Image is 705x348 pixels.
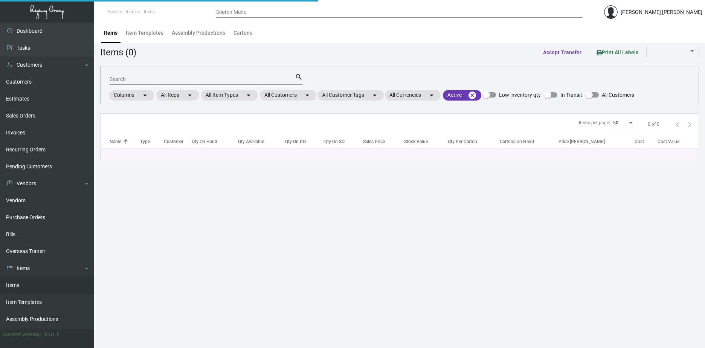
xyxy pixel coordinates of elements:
div: 0 of 0 [648,121,659,128]
div: Stock Value [404,138,428,145]
mat-icon: arrow_drop_down [244,91,253,100]
span: Items [144,9,155,14]
div: Name [110,138,121,145]
button: Print All Labels [591,45,644,59]
div: Stock Value [404,138,448,145]
div: Qty On SO [324,138,363,145]
mat-chip: All Item Types [201,90,258,101]
div: Sales Price [363,138,385,145]
div: Qty On PO [285,138,325,145]
div: 0.51.2 [44,331,60,339]
button: Previous page [671,118,684,130]
mat-chip: Active [443,90,481,101]
mat-icon: arrow_drop_down [140,91,150,100]
span: Low inventory qty [499,90,541,99]
div: Cartons on Hand [500,138,534,145]
div: Cost Value [658,138,679,145]
div: Qty Available [238,138,264,145]
mat-icon: search [295,73,303,82]
div: Qty On PO [285,138,306,145]
span: Home [107,9,119,14]
mat-icon: arrow_drop_down [303,91,312,100]
button: Accept Transfer [537,46,587,59]
mat-icon: arrow_drop_down [427,91,436,100]
div: Price [PERSON_NAME] [559,138,605,145]
mat-chip: All Customers [260,90,316,101]
div: Qty On SO [324,138,345,145]
div: Items [104,29,117,37]
div: [PERSON_NAME] [PERSON_NAME] [621,8,702,16]
mat-chip: Columns [109,90,154,101]
mat-chip: All Currencies [385,90,441,101]
mat-icon: arrow_drop_down [370,91,379,100]
div: Qty On Hand [192,138,238,145]
span: Accept Transfer [543,49,581,55]
div: Price [PERSON_NAME] [559,138,635,145]
div: Type [140,138,150,145]
div: Items (0) [100,46,136,59]
img: admin@bootstrapmaster.com [604,5,618,19]
mat-icon: cancel [468,91,477,100]
div: Cartons [233,29,252,37]
div: Assembly Productions [172,29,225,37]
span: Print All Labels [597,49,638,55]
div: Qty Per Carton [448,138,477,145]
div: Name [110,138,140,145]
mat-chip: All Reps [156,90,199,101]
div: Qty Available [238,138,285,145]
div: Sales Price [363,138,404,145]
span: In Transit [560,90,582,99]
div: Cost [635,138,658,145]
div: Type [140,138,164,145]
mat-select: Items per page: [613,121,634,126]
mat-chip: All Customer Tags [317,90,384,101]
div: Current version: [3,331,41,339]
div: Qty Per Carton [448,138,499,145]
div: Cost [635,138,644,145]
span: Items [126,9,137,14]
span: All Customers [602,90,634,99]
div: Item Templates [126,29,163,37]
div: Cartons on Hand [500,138,559,145]
div: Items per page: [579,119,610,126]
div: Qty On Hand [192,138,217,145]
span: 50 [613,120,618,125]
mat-icon: arrow_drop_down [185,91,194,100]
button: Next page [684,118,696,130]
div: Cost Value [658,138,699,145]
th: Customer [164,135,192,148]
